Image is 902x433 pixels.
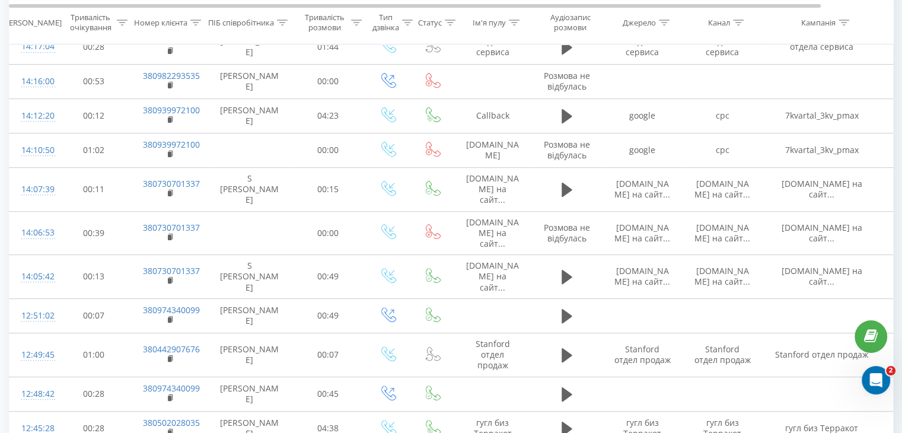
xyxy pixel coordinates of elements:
[454,30,531,64] td: отдела сервиса
[614,265,670,287] span: [DOMAIN_NAME] на сайт...
[454,333,531,377] td: Stanford отдел продаж
[763,98,881,133] td: 7kvartal_3kv_pmax
[454,98,531,133] td: Callback
[143,343,200,355] a: 380442907676
[57,64,131,98] td: 00:53
[763,133,881,167] td: 7kvartal_3kv_pmax
[782,222,862,244] span: [DOMAIN_NAME] на сайт...
[208,333,291,377] td: [PERSON_NAME]
[21,221,45,244] div: 14:06:53
[614,178,670,200] span: [DOMAIN_NAME] на сайт...
[466,260,519,292] span: [DOMAIN_NAME] на сайт...
[291,333,365,377] td: 00:07
[291,133,365,167] td: 00:00
[143,70,200,81] a: 380982293535
[683,133,763,167] td: cpc
[291,255,365,299] td: 00:49
[291,211,365,255] td: 00:00
[143,265,200,276] a: 380730701337
[418,17,442,27] div: Статус
[886,366,895,375] span: 2
[301,12,348,33] div: Тривалість розмови
[801,17,836,27] div: Кампанія
[683,333,763,377] td: Stanford отдел продаж
[291,30,365,64] td: 01:44
[208,168,291,212] td: S [PERSON_NAME]
[291,98,365,133] td: 04:23
[208,255,291,299] td: S [PERSON_NAME]
[544,139,590,161] span: Розмова не відбулась
[57,168,131,212] td: 00:11
[694,178,750,200] span: [DOMAIN_NAME] на сайт...
[466,173,519,205] span: [DOMAIN_NAME] на сайт...
[614,222,670,244] span: [DOMAIN_NAME] на сайт...
[372,12,399,33] div: Тип дзвінка
[603,133,683,167] td: google
[603,333,683,377] td: Stanford отдел продаж
[143,222,200,233] a: 380730701337
[603,30,683,64] td: отдела сервиса
[694,222,750,244] span: [DOMAIN_NAME] на сайт...
[544,70,590,92] span: Розмова не відбулась
[683,30,763,64] td: отдела сервиса
[862,366,890,394] iframe: Intercom live chat
[21,35,45,58] div: 14:17:04
[143,36,200,47] a: 380973765252
[763,30,881,64] td: отдела сервиса
[143,139,200,150] a: 380939972100
[694,265,750,287] span: [DOMAIN_NAME] на сайт...
[291,168,365,212] td: 00:15
[291,377,365,411] td: 00:45
[708,17,730,27] div: Канал
[208,98,291,133] td: [PERSON_NAME]
[21,104,45,128] div: 14:12:20
[21,304,45,327] div: 12:51:02
[473,17,506,27] div: Ім'я пулу
[782,178,862,200] span: [DOMAIN_NAME] на сайт...
[143,104,200,116] a: 380939972100
[21,139,45,162] div: 14:10:50
[541,12,599,33] div: Аудіозапис розмови
[21,178,45,201] div: 14:07:39
[782,265,862,287] span: [DOMAIN_NAME] на сайт...
[57,377,131,411] td: 00:28
[208,30,291,64] td: [PERSON_NAME]
[208,17,274,27] div: ПІБ співробітника
[466,216,519,249] span: [DOMAIN_NAME] на сайт...
[544,222,590,244] span: Розмова не відбулась
[21,70,45,93] div: 14:16:00
[2,17,62,27] div: [PERSON_NAME]
[143,417,200,428] a: 380502028035
[623,17,656,27] div: Джерело
[57,133,131,167] td: 01:02
[57,211,131,255] td: 00:39
[683,98,763,133] td: cpc
[134,17,187,27] div: Номер клієнта
[208,298,291,333] td: [PERSON_NAME]
[57,98,131,133] td: 00:12
[21,383,45,406] div: 12:48:42
[67,12,114,33] div: Тривалість очікування
[57,333,131,377] td: 01:00
[763,333,881,377] td: Stanford отдел продаж
[208,377,291,411] td: [PERSON_NAME]
[57,255,131,299] td: 00:13
[21,343,45,367] div: 12:49:45
[454,133,531,167] td: [DOMAIN_NAME]
[57,298,131,333] td: 00:07
[291,298,365,333] td: 00:49
[143,178,200,189] a: 380730701337
[57,30,131,64] td: 00:28
[291,64,365,98] td: 00:00
[143,383,200,394] a: 380974340099
[143,304,200,316] a: 380974340099
[603,98,683,133] td: google
[21,265,45,288] div: 14:05:42
[208,64,291,98] td: [PERSON_NAME]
